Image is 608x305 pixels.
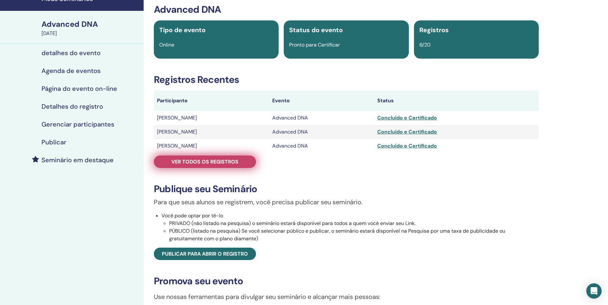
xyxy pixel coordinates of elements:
a: Publicar para abrir o registro [154,248,256,260]
h3: Advanced DNA [154,4,539,15]
h3: Registros Recentes [154,74,539,85]
td: [PERSON_NAME] [154,125,269,139]
li: PRIVADO (não listado na pesquisa) o seminário estará disponível para todos a quem você enviar seu... [169,220,539,227]
li: Você pode optar por tê-lo [161,212,539,243]
a: Advanced DNA[DATE] [38,19,144,37]
span: Publicar para abrir o registro [162,251,248,257]
h3: Publique seu Seminário [154,183,539,195]
h4: detalhes do evento [41,49,101,57]
td: Advanced DNA [269,111,374,125]
th: Participante [154,91,269,111]
span: Ver todos os registros [171,158,238,165]
td: [PERSON_NAME] [154,139,269,153]
h4: Página do evento on-line [41,85,117,92]
h4: Publicar [41,138,66,146]
span: Status do evento [289,26,343,34]
div: Advanced DNA [41,19,140,30]
h4: Agenda de eventos [41,67,101,75]
th: Status [374,91,539,111]
td: [PERSON_NAME] [154,111,269,125]
h4: Seminário em destaque [41,156,114,164]
div: Concluído e Certificado [377,114,536,122]
div: [DATE] [41,30,140,37]
p: Use nossas ferramentas para divulgar seu seminário e alcançar mais pessoas: [154,292,539,301]
h4: Detalhes do registro [41,103,103,110]
span: Registros [419,26,449,34]
div: Open Intercom Messenger [586,283,602,299]
span: Online [159,41,174,48]
h3: Promova seu evento [154,275,539,287]
div: Concluído e Certificado [377,142,536,150]
td: Advanced DNA [269,125,374,139]
span: 6/20 [419,41,431,48]
span: Pronto para Certificar [289,41,340,48]
td: Advanced DNA [269,139,374,153]
h4: Gerenciar participantes [41,120,114,128]
div: Concluído e Certificado [377,128,536,136]
p: Para que seus alunos se registrem, você precisa publicar seu seminário. [154,197,539,207]
th: Evento [269,91,374,111]
a: Ver todos os registros [154,156,256,168]
li: PÚBLICO (listado na pesquisa) Se você selecionar público e publicar, o seminário estará disponíve... [169,227,539,243]
span: Tipo de evento [159,26,206,34]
